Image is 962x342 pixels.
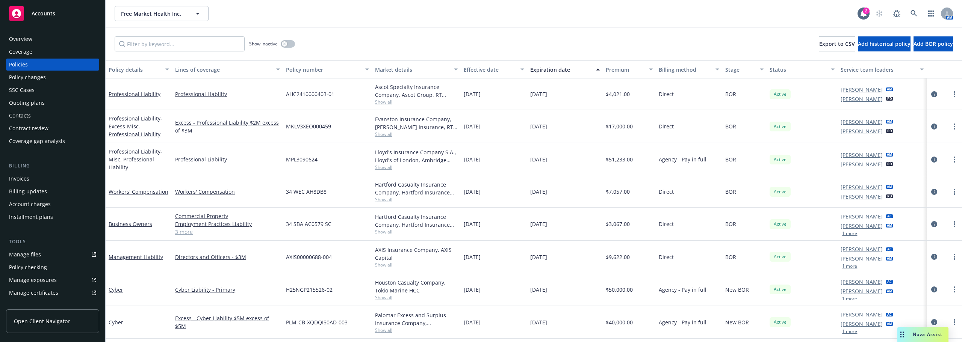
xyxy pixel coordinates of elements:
span: Active [773,286,788,293]
span: $51,233.00 [606,155,633,163]
a: circleInformation [930,187,939,196]
button: Effective date [461,60,527,78]
a: [PERSON_NAME] [841,278,883,286]
a: Professional Liability [109,90,160,98]
span: Active [773,156,788,163]
a: Accounts [6,3,99,24]
a: Cyber Liability - Primary [175,286,280,294]
a: [PERSON_NAME] [841,160,883,168]
a: [PERSON_NAME] [841,222,883,230]
span: BOR [725,155,736,163]
span: Open Client Navigator [14,317,70,325]
button: Market details [372,60,461,78]
a: [PERSON_NAME] [841,183,883,191]
span: Show all [375,327,458,333]
a: Start snowing [872,6,887,21]
div: Policy changes [9,71,46,83]
a: Professional Liability [175,90,280,98]
div: SSC Cases [9,84,35,96]
div: Coverage [9,46,32,58]
div: Policy details [109,66,161,74]
span: $40,000.00 [606,318,633,326]
a: Coverage [6,46,99,58]
div: Ascot Specialty Insurance Company, Ascot Group, RT Specialty Insurance Services, LLC (RSG Special... [375,83,458,99]
a: more [950,318,959,327]
a: Switch app [924,6,939,21]
button: Export to CSV [819,36,855,51]
span: Show all [375,294,458,301]
button: Policy number [283,60,372,78]
span: $7,057.00 [606,188,630,196]
div: Manage certificates [9,287,58,299]
button: Premium [603,60,656,78]
span: BOR [725,122,736,130]
span: $50,000.00 [606,286,633,294]
a: [PERSON_NAME] [841,310,883,318]
span: Manage exposures [6,274,99,286]
span: Export to CSV [819,40,855,47]
span: Direct [659,253,674,261]
div: Policy number [286,66,360,74]
span: Active [773,91,788,98]
span: BOR [725,188,736,196]
a: Policy checking [6,261,99,273]
button: Billing method [656,60,722,78]
a: more [950,187,959,196]
a: Policy changes [6,71,99,83]
span: New BOR [725,318,749,326]
span: 34 WEC AH8DB8 [286,188,327,196]
a: Excess - Professional Liability $2M excess of $3M [175,119,280,134]
div: Houston Casualty Company, Tokio Marine HCC [375,279,458,294]
span: Add BOR policy [914,40,953,47]
span: Show all [375,131,458,137]
a: [PERSON_NAME] [841,95,883,103]
div: 2 [863,8,870,14]
div: Palomar Excess and Surplus Insurance Company, [GEOGRAPHIC_DATA], Cowbell Cyber [375,311,458,327]
button: Policy details [106,60,172,78]
span: Free Market Health Inc. [121,10,186,18]
button: Lines of coverage [172,60,283,78]
div: AXIS Insurance Company, AXIS Capital [375,246,458,262]
div: Contacts [9,110,31,122]
span: PLM-CB-XQDQIS0AD-003 [286,318,348,326]
a: Overview [6,33,99,45]
div: Billing [6,162,99,170]
div: Manage files [9,249,41,261]
span: Active [773,188,788,195]
span: Show all [375,229,458,235]
button: Stage [722,60,767,78]
div: Contract review [9,122,48,134]
a: Professional Liability [109,115,162,138]
a: more [950,155,959,164]
span: - Misc. Professional Liability [109,148,162,171]
span: [DATE] [464,155,481,163]
a: Management Liability [109,253,163,261]
div: Invoices [9,173,29,185]
span: BOR [725,90,736,98]
a: more [950,122,959,131]
a: Professional Liability [109,148,162,171]
button: 1 more [842,329,857,334]
a: [PERSON_NAME] [841,193,883,200]
a: Manage files [6,249,99,261]
button: 1 more [842,264,857,268]
span: [DATE] [530,220,547,228]
div: Overview [9,33,32,45]
button: Add BOR policy [914,36,953,51]
a: circleInformation [930,122,939,131]
div: Manage exposures [9,274,57,286]
span: Active [773,123,788,130]
span: MKLV3XEO000459 [286,122,331,130]
span: [DATE] [530,90,547,98]
a: 3 more [175,228,280,236]
div: Stage [725,66,755,74]
span: [DATE] [530,155,547,163]
a: Coverage gap analysis [6,135,99,147]
span: Direct [659,220,674,228]
button: 1 more [842,297,857,301]
a: more [950,252,959,261]
div: Account charges [9,198,51,210]
span: H25NGP215526-02 [286,286,333,294]
span: [DATE] [464,286,481,294]
div: Effective date [464,66,516,74]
